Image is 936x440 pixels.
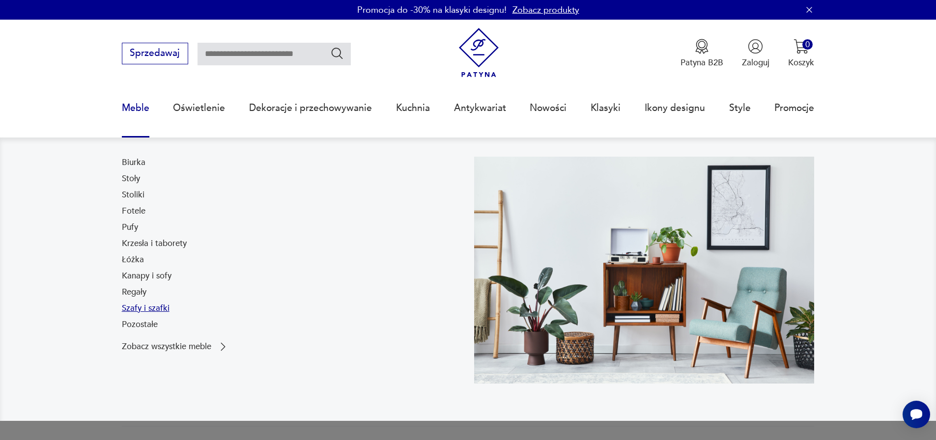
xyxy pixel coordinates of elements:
a: Dekoracje i przechowywanie [249,85,372,131]
button: Patyna B2B [681,39,723,68]
button: Sprzedawaj [122,43,188,64]
p: Promocja do -30% na klasyki designu! [357,4,507,16]
a: Antykwariat [454,85,506,131]
a: Meble [122,85,149,131]
a: Nowości [530,85,567,131]
a: Klasyki [591,85,621,131]
a: Kuchnia [396,85,430,131]
a: Pozostałe [122,319,158,330]
a: Pufy [122,221,138,233]
a: Łóżka [122,254,144,266]
p: Zaloguj [742,57,769,68]
img: 969d9116629659dbb0bd4e745da535dc.jpg [474,157,815,384]
a: Krzesła i taborety [122,238,187,249]
a: Style [729,85,751,131]
a: Stoły [122,173,140,185]
a: Ikony designu [645,85,705,131]
a: Regały [122,286,146,298]
button: 0Koszyk [788,39,814,68]
a: Zobacz produkty [512,4,579,16]
a: Szafy i szafki [122,302,170,314]
img: Ikonka użytkownika [748,39,763,54]
div: 0 [802,39,813,50]
a: Promocje [774,85,814,131]
iframe: Smartsupp widget button [903,401,930,428]
a: Ikona medaluPatyna B2B [681,39,723,68]
button: Szukaj [330,46,344,60]
p: Zobacz wszystkie meble [122,343,211,351]
a: Stoliki [122,189,144,201]
a: Kanapy i sofy [122,270,171,282]
a: Fotele [122,205,145,217]
p: Patyna B2B [681,57,723,68]
img: Patyna - sklep z meblami i dekoracjami vintage [454,28,504,78]
a: Oświetlenie [173,85,225,131]
a: Sprzedawaj [122,50,188,58]
a: Zobacz wszystkie meble [122,341,229,353]
img: Ikona koszyka [794,39,809,54]
button: Zaloguj [742,39,769,68]
img: Ikona medalu [694,39,709,54]
a: Biurka [122,157,145,168]
p: Koszyk [788,57,814,68]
